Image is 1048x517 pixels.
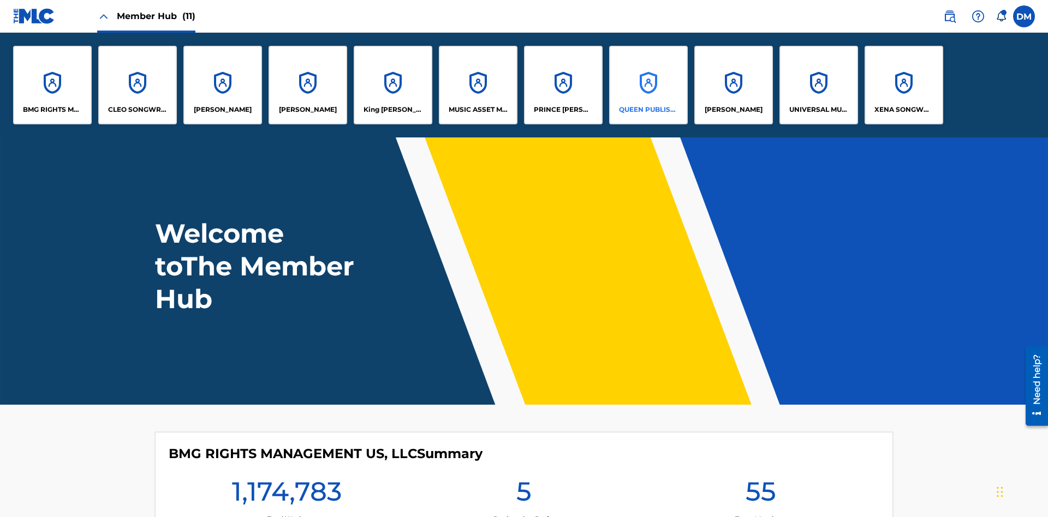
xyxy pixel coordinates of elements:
a: Public Search [939,5,961,27]
img: MLC Logo [13,8,55,24]
span: Member Hub [117,10,195,22]
a: AccountsKing [PERSON_NAME] [354,46,432,124]
h1: Welcome to The Member Hub [155,217,359,315]
p: RONALD MCTESTERSON [705,105,763,115]
div: Drag [997,476,1003,508]
p: XENA SONGWRITER [874,105,934,115]
h4: BMG RIGHTS MANAGEMENT US, LLC [169,446,483,462]
h1: 55 [746,475,776,514]
div: Notifications [996,11,1007,22]
a: AccountsCLEO SONGWRITER [98,46,177,124]
p: King McTesterson [364,105,423,115]
iframe: Resource Center [1017,342,1048,431]
img: Close [97,10,110,23]
a: AccountsMUSIC ASSET MANAGEMENT (MAM) [439,46,517,124]
a: Accounts[PERSON_NAME] [183,46,262,124]
p: UNIVERSAL MUSIC PUB GROUP [789,105,849,115]
a: AccountsPRINCE [PERSON_NAME] [524,46,603,124]
a: AccountsQUEEN PUBLISHA [609,46,688,124]
img: help [972,10,985,23]
a: AccountsXENA SONGWRITER [865,46,943,124]
a: Accounts[PERSON_NAME] [694,46,773,124]
iframe: Chat Widget [993,465,1048,517]
a: Accounts[PERSON_NAME] [269,46,347,124]
img: search [943,10,956,23]
p: PRINCE MCTESTERSON [534,105,593,115]
p: QUEEN PUBLISHA [619,105,678,115]
a: AccountsBMG RIGHTS MANAGEMENT US, LLC [13,46,92,124]
p: EYAMA MCSINGER [279,105,337,115]
p: MUSIC ASSET MANAGEMENT (MAM) [449,105,508,115]
h1: 1,174,783 [232,475,342,514]
div: Help [967,5,989,27]
div: User Menu [1013,5,1035,27]
span: (11) [182,11,195,21]
h1: 5 [516,475,532,514]
a: AccountsUNIVERSAL MUSIC PUB GROUP [779,46,858,124]
p: ELVIS COSTELLO [194,105,252,115]
p: BMG RIGHTS MANAGEMENT US, LLC [23,105,82,115]
p: CLEO SONGWRITER [108,105,168,115]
